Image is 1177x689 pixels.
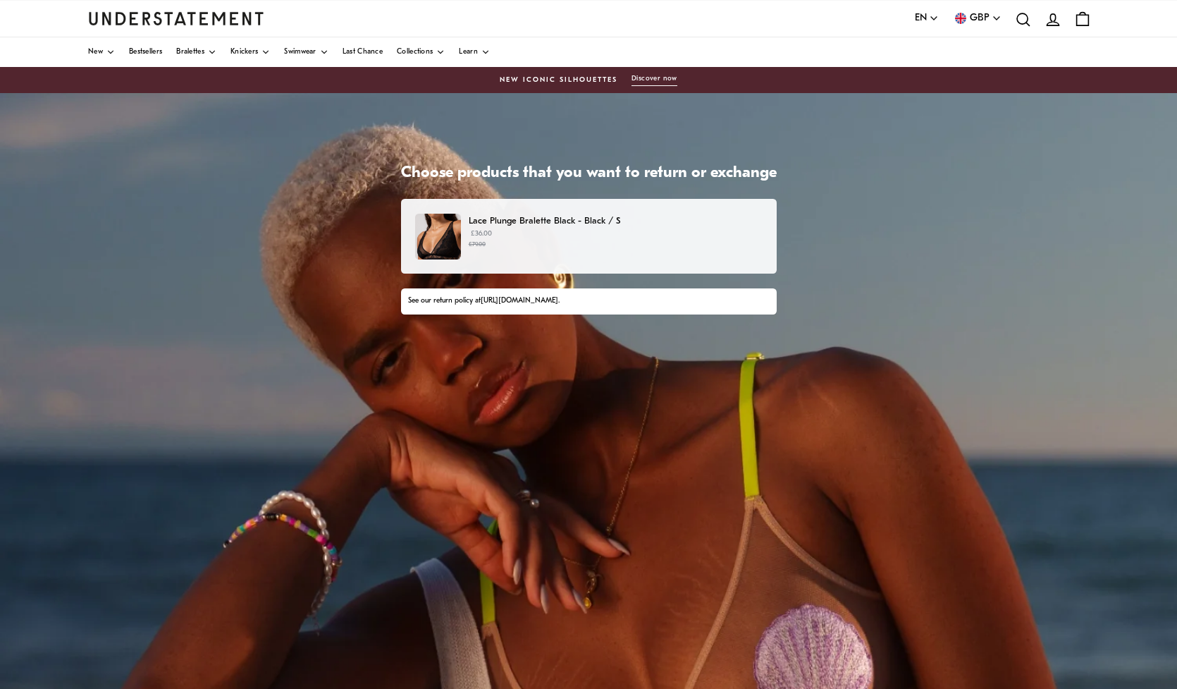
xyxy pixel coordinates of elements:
span: EN [915,11,927,26]
h1: Choose products that you want to return or exchange [401,164,777,184]
a: Swimwear [284,37,328,67]
button: Discover now [631,74,677,86]
a: [URL][DOMAIN_NAME] [481,297,558,305]
span: New [88,49,103,56]
a: Bralettes [176,37,216,67]
p: Lace Plunge Bralette Black - Black / S [469,214,762,228]
span: Last Chance [343,49,383,56]
span: New Iconic Silhouettes [500,75,617,86]
span: Collections [397,49,433,56]
a: Last Chance [343,37,383,67]
span: Learn [459,49,478,56]
div: See our return policy at . [408,295,769,307]
span: Knickers [230,49,258,56]
img: lace-plunge-bralette-black-3.jpg [415,214,461,260]
a: Understatement Homepage [88,12,264,25]
button: GBP [953,11,1002,26]
a: Learn [459,37,490,67]
a: New Iconic SilhouettesDiscover now [88,74,1089,86]
span: Swimwear [284,49,316,56]
p: £36.00 [469,228,762,250]
a: Bestsellers [129,37,162,67]
span: Bestsellers [129,49,162,56]
strike: £79.00 [469,241,486,248]
a: Collections [397,37,445,67]
span: GBP [970,11,990,26]
span: Bralettes [176,49,204,56]
a: Knickers [230,37,270,67]
button: EN [915,11,939,26]
a: New [88,37,115,67]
